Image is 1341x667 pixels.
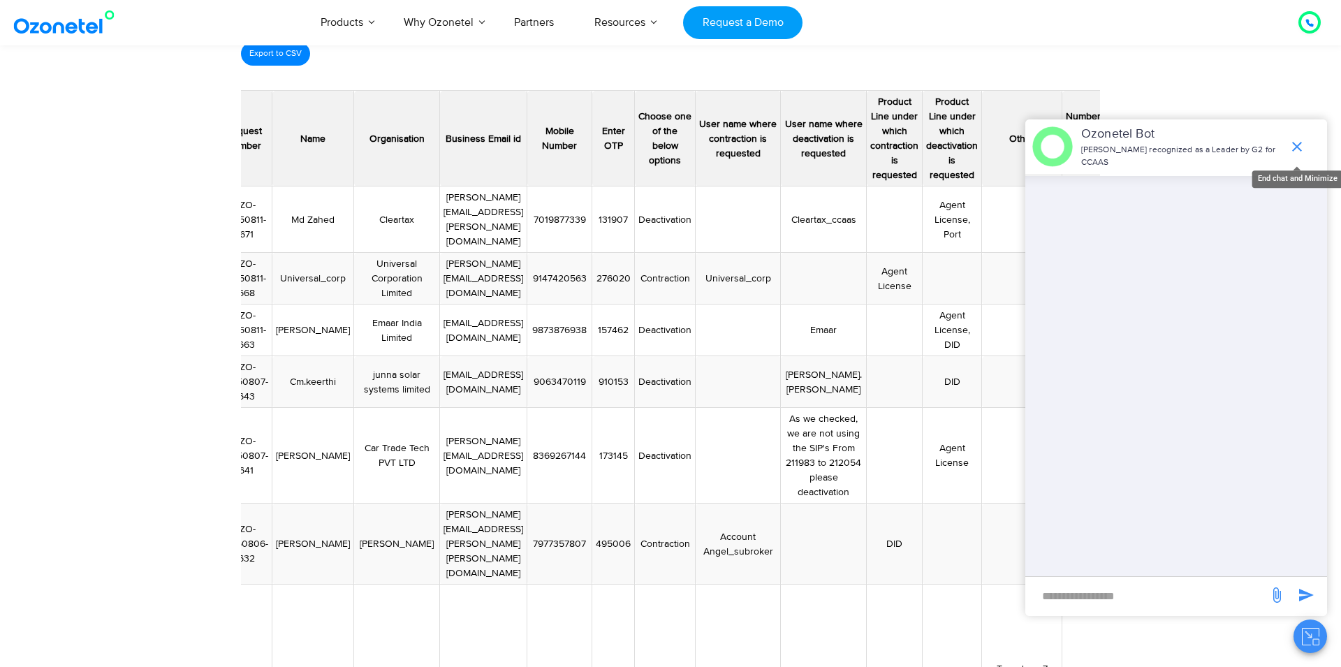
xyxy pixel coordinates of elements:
td: junna solar systems limited [354,356,440,408]
td: Deactivation [635,186,696,253]
td: OZO-20250811-6668 [215,253,272,305]
td: 9147420563 [527,253,592,305]
th: Name [272,91,354,186]
td: [PERSON_NAME][EMAIL_ADDRESS][DOMAIN_NAME] [440,408,527,504]
td: [PERSON_NAME] [272,305,354,356]
th: Other [982,91,1062,186]
td: OZO-20250807-6643 [215,356,272,408]
a: Request a Demo [683,6,803,39]
td: Agent License [923,408,982,504]
td: Deactivation [635,356,696,408]
p: Ozonetel Bot [1081,125,1282,144]
th: Organisation [354,91,440,186]
th: Number of licenses to be contracted [1062,91,1116,186]
td: 910153 [592,356,635,408]
td: Emaar [781,305,867,356]
span: end chat or minimize [1283,133,1311,161]
td: Agent License [867,253,923,305]
th: Product Line under which deactivation is requested [923,91,982,186]
td: 495006 [592,504,635,585]
td: [PERSON_NAME] [354,504,440,585]
td: Md Zahed [272,186,354,253]
td: Deactivation [635,305,696,356]
th: Choose one of the below options [635,91,696,186]
button: Close chat [1294,620,1327,653]
p: [PERSON_NAME] recognized as a Leader by G2 for CCAAS [1081,144,1282,169]
td: 8369267144 [527,408,592,504]
td: [PERSON_NAME][EMAIL_ADDRESS][PERSON_NAME][DOMAIN_NAME] [440,186,527,253]
td: Deactivation [635,408,696,504]
td: 173145 [592,408,635,504]
td: OZO-20250811-6663 [215,305,272,356]
td: 9063470119 [527,356,592,408]
td: [PERSON_NAME] [272,408,354,504]
td: Universal_corp [696,253,781,305]
td: Cleartax [354,186,440,253]
div: new-msg-input [1032,584,1261,609]
td: OZO-20250806-6632 [215,504,272,585]
td: 131907 [592,186,635,253]
td: Emaar India Limited [354,305,440,356]
th: Request Number [215,91,272,186]
td: OZO-20250807-6641 [215,408,272,504]
th: Product Line under which contraction is requested [867,91,923,186]
td: Contraction [635,253,696,305]
th: User name where contraction is requested [696,91,781,186]
td: Agent License, DID [923,305,982,356]
td: OZO-20250811-6671 [215,186,272,253]
td: 157462 [592,305,635,356]
img: header [1032,126,1073,167]
a: Export to CSV [241,42,310,66]
td: Agent License, Port [923,186,982,253]
td: Car Trade Tech PVT LTD [354,408,440,504]
td: DID [867,504,923,585]
td: Account Angel_subroker [696,504,781,585]
span: send message [1292,581,1320,609]
td: [PERSON_NAME].[PERSON_NAME] [781,356,867,408]
td: [PERSON_NAME][EMAIL_ADDRESS][DOMAIN_NAME] [440,253,527,305]
td: As we checked, we are not using the SIP's From 211983 to 212054 please deactivation [781,408,867,504]
td: Contraction [635,504,696,585]
td: [PERSON_NAME][EMAIL_ADDRESS][PERSON_NAME][PERSON_NAME][DOMAIN_NAME] [440,504,527,585]
td: 276020 [592,253,635,305]
td: [PERSON_NAME] [272,504,354,585]
th: Business Email id [440,91,527,186]
td: 9873876938 [527,305,592,356]
td: Cm.keerthi [272,356,354,408]
td: 7977357807 [527,504,592,585]
td: DID [923,356,982,408]
th: User name where deactivation is requested [781,91,867,186]
td: Cleartax_ccaas [781,186,867,253]
th: Enter OTP [592,91,635,186]
td: Universal_corp [272,253,354,305]
td: Universal Corporation Limited [354,253,440,305]
td: [EMAIL_ADDRESS][DOMAIN_NAME] [440,356,527,408]
span: send message [1263,581,1291,609]
td: [EMAIL_ADDRESS][DOMAIN_NAME] [440,305,527,356]
th: Mobile Number [527,91,592,186]
td: 7019877339 [527,186,592,253]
